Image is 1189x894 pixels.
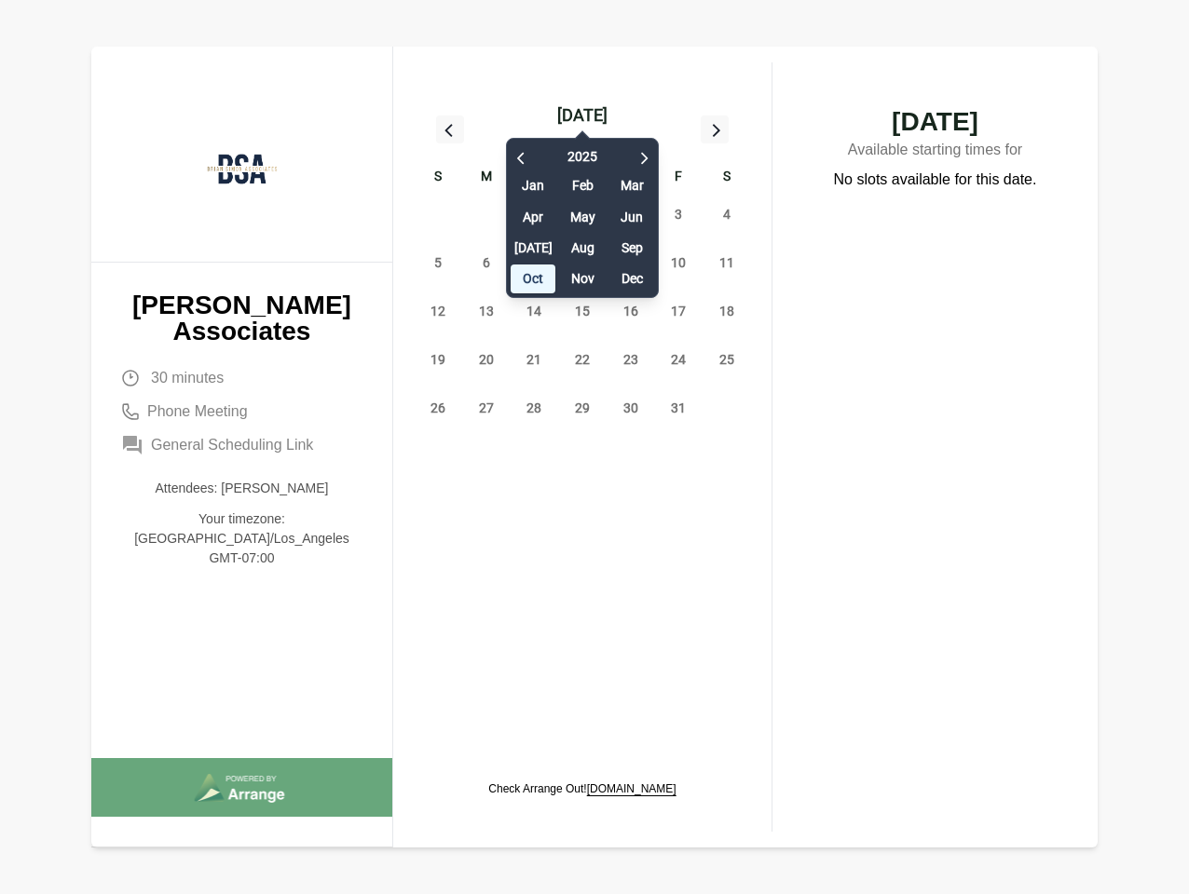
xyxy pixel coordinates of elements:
[714,298,740,324] span: Saturday, October 18, 2025
[473,298,499,324] span: Monday, October 13, 2025
[151,367,224,389] span: 30 minutes
[121,292,362,345] p: [PERSON_NAME] Associates
[665,250,691,276] span: Friday, October 10, 2025
[425,298,451,324] span: Sunday, October 12, 2025
[810,135,1060,169] p: Available starting times for
[665,201,691,227] span: Friday, October 3, 2025
[462,166,511,190] div: M
[569,395,595,421] span: Wednesday, October 29, 2025
[618,395,644,421] span: Thursday, October 30, 2025
[473,395,499,421] span: Monday, October 27, 2025
[569,346,595,372] span: Wednesday, October 22, 2025
[151,434,313,456] span: General Scheduling Link
[521,298,547,324] span: Tuesday, October 14, 2025
[587,782,676,795] a: [DOMAIN_NAME]
[425,395,451,421] span: Sunday, October 26, 2025
[665,395,691,421] span: Friday, October 31, 2025
[473,346,499,372] span: Monday, October 20, 2025
[665,298,691,324] span: Friday, October 17, 2025
[834,169,1037,191] p: No slots available for this date.
[473,250,499,276] span: Monday, October 6, 2025
[521,395,547,421] span: Tuesday, October 28, 2025
[655,166,704,190] div: F
[618,346,644,372] span: Thursday, October 23, 2025
[414,166,462,190] div: S
[147,400,248,423] span: Phone Meeting
[488,781,676,796] p: Check Arrange Out!
[703,166,751,190] div: S
[714,201,740,227] span: Saturday, October 4, 2025
[425,346,451,372] span: Sunday, October 19, 2025
[714,250,740,276] span: Saturday, October 11, 2025
[521,346,547,372] span: Tuesday, October 21, 2025
[618,298,644,324] span: Thursday, October 16, 2025
[425,250,451,276] span: Sunday, October 5, 2025
[121,479,362,498] p: Attendees: [PERSON_NAME]
[569,298,595,324] span: Wednesday, October 15, 2025
[557,102,608,129] div: [DATE]
[665,346,691,372] span: Friday, October 24, 2025
[714,346,740,372] span: Saturday, October 25, 2025
[121,509,362,568] p: Your timezone: [GEOGRAPHIC_DATA]/Los_Angeles GMT-07:00
[810,109,1060,135] span: [DATE]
